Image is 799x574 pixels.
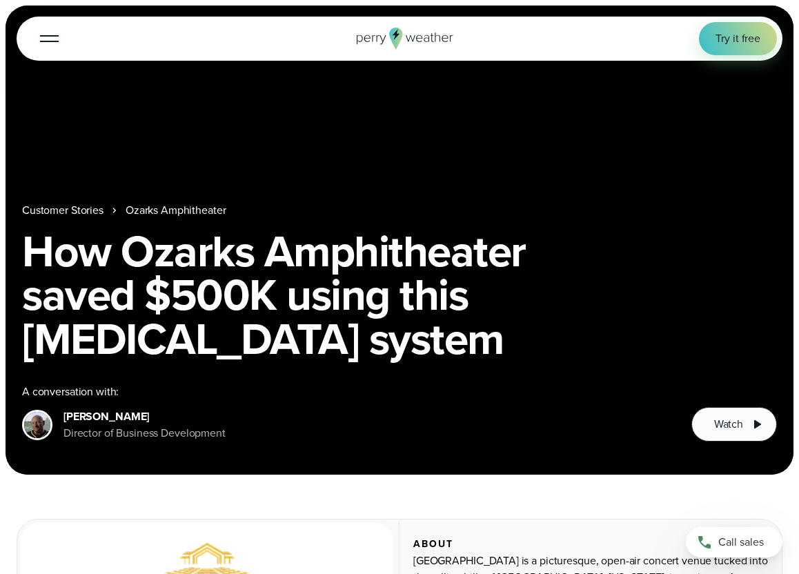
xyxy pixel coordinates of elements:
button: Watch [691,407,777,442]
a: Ozarks Amphitheater [126,202,226,219]
a: Call sales [686,527,782,557]
a: Customer Stories [22,202,103,219]
div: Director of Business Development [63,425,226,442]
img: Tom Abbot - Ozarks Amphitheater [24,412,50,438]
nav: Breadcrumb [22,202,777,219]
h1: How Ozarks Amphitheater saved $500K using this [MEDICAL_DATA] system [22,230,777,362]
span: Call sales [718,534,764,551]
a: Try it free [699,22,777,55]
div: About [413,539,768,550]
div: A conversation with: [22,384,669,400]
span: Watch [714,416,743,433]
div: [PERSON_NAME] [63,408,226,425]
span: Try it free [716,30,760,47]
